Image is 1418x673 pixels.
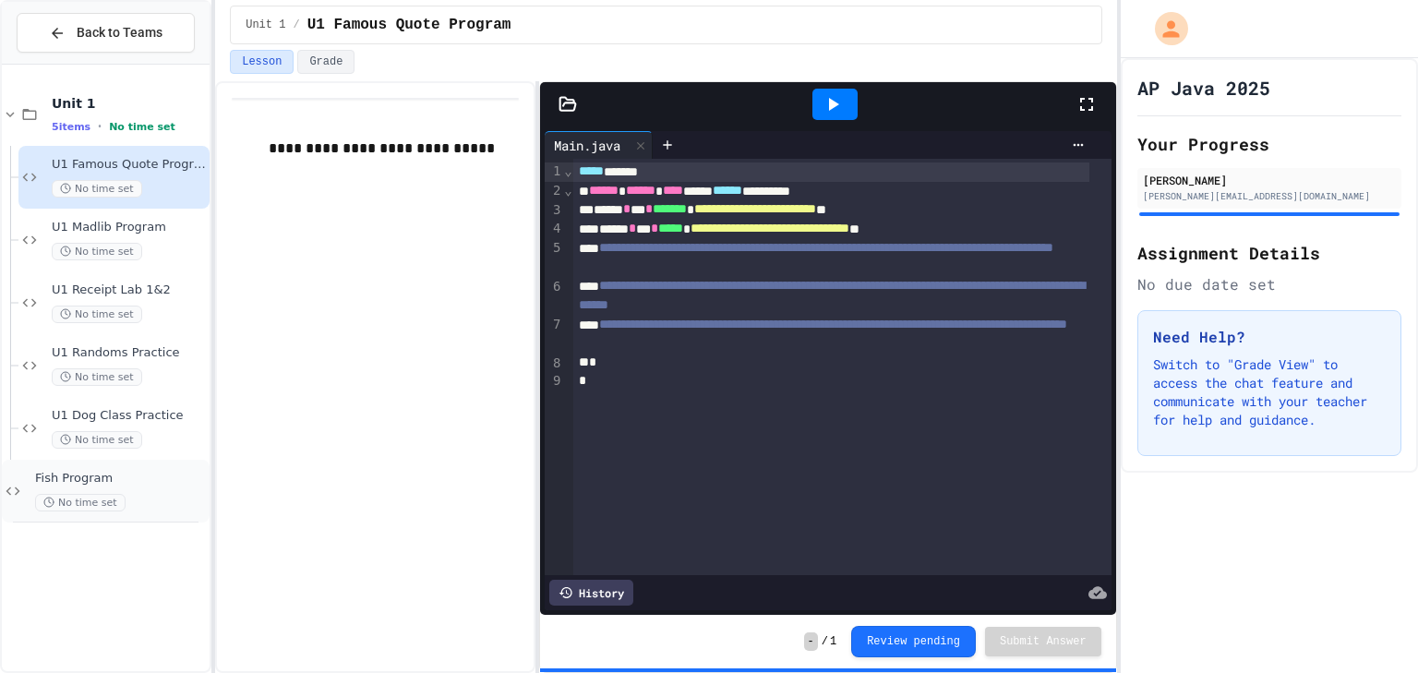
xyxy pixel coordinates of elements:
div: Main.java [545,131,653,159]
div: Main.java [545,136,630,155]
div: [PERSON_NAME][EMAIL_ADDRESS][DOMAIN_NAME] [1143,189,1396,203]
span: Fold line [563,163,572,178]
h2: Your Progress [1137,131,1401,157]
div: [PERSON_NAME] [1143,172,1396,188]
span: No time set [52,431,142,449]
button: Lesson [230,50,294,74]
div: 4 [545,220,563,239]
button: Grade [297,50,354,74]
span: Fish Program [35,471,206,487]
div: No due date set [1137,273,1401,295]
span: No time set [52,180,142,198]
span: 5 items [52,121,90,133]
span: No time set [35,494,126,511]
span: - [804,632,818,651]
span: No time set [52,368,142,386]
div: 6 [545,278,563,317]
span: No time set [52,243,142,260]
span: U1 Famous Quote Program [307,14,511,36]
div: 3 [545,201,563,221]
span: Submit Answer [1000,634,1087,649]
h2: Assignment Details [1137,240,1401,266]
span: Unit 1 [246,18,285,32]
button: Review pending [851,626,976,657]
span: U1 Dog Class Practice [52,408,206,424]
span: Back to Teams [77,23,162,42]
button: Submit Answer [985,627,1101,656]
div: My Account [1136,7,1193,50]
span: 1 [830,634,836,649]
h3: Need Help? [1153,326,1386,348]
span: U1 Famous Quote Program [52,157,206,173]
span: Fold line [563,183,572,198]
span: U1 Receipt Lab 1&2 [52,282,206,298]
div: History [549,580,633,606]
div: 8 [545,355,563,373]
div: 2 [545,182,563,201]
button: Back to Teams [17,13,195,53]
span: Unit 1 [52,95,206,112]
div: 1 [545,162,563,182]
span: / [822,634,828,649]
div: 7 [545,316,563,355]
span: / [293,18,299,32]
span: U1 Madlib Program [52,220,206,235]
div: 5 [545,239,563,278]
span: • [98,119,102,134]
h1: AP Java 2025 [1137,75,1270,101]
div: 9 [545,372,563,391]
span: U1 Randoms Practice [52,345,206,361]
span: No time set [109,121,175,133]
p: Switch to "Grade View" to access the chat feature and communicate with your teacher for help and ... [1153,355,1386,429]
span: No time set [52,306,142,323]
